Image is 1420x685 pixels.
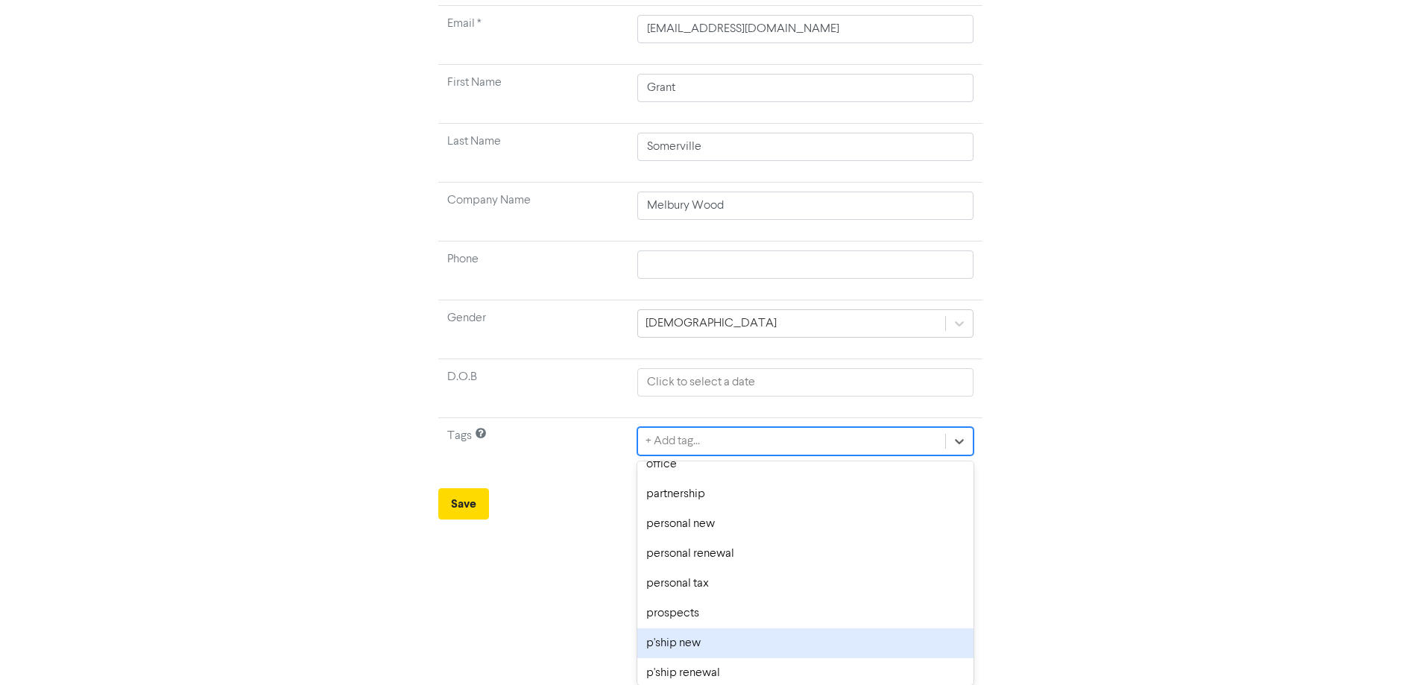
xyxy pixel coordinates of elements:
input: Click to select a date [637,368,973,397]
div: + Add tag... [646,432,700,450]
div: partnership [637,479,973,509]
iframe: Chat Widget [1233,524,1420,685]
td: First Name [438,65,629,124]
div: office [637,449,973,479]
div: p'ship new [637,628,973,658]
td: Company Name [438,183,629,242]
button: Save [438,488,489,520]
div: personal renewal [637,539,973,569]
div: personal new [637,509,973,539]
div: [DEMOGRAPHIC_DATA] [646,315,777,332]
td: Tags [438,418,629,477]
td: D.O.B [438,359,629,418]
div: prospects [637,599,973,628]
td: Required [438,6,629,65]
div: personal tax [637,569,973,599]
td: Last Name [438,124,629,183]
td: Gender [438,300,629,359]
td: Phone [438,242,629,300]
